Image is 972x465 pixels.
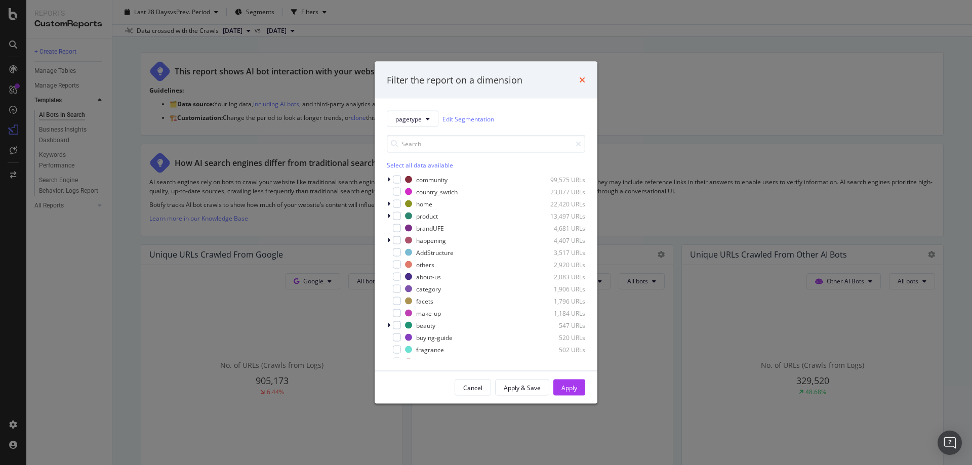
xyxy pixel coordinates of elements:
div: 547 URLs [536,321,585,329]
div: make-up [416,309,441,317]
a: Edit Segmentation [442,113,494,124]
div: 1,796 URLs [536,297,585,305]
div: modal [375,61,597,404]
div: 502 URLs [536,345,585,354]
div: AddStructure [416,248,454,257]
span: pagetype [395,114,422,123]
div: 1,184 URLs [536,309,585,317]
div: beauty [416,321,435,329]
div: country_swtich [416,187,458,196]
div: fragrance [416,345,444,354]
div: 22,420 URLs [536,199,585,208]
input: Search [387,135,585,153]
div: 4,681 URLs [536,224,585,232]
button: Apply [553,379,585,396]
button: Apply & Save [495,379,549,396]
div: Apply [561,383,577,392]
div: Filter the report on a dimension [387,73,522,87]
div: home [416,199,432,208]
div: community [416,175,448,184]
div: facets [416,297,433,305]
div: [MEDICAL_DATA] [416,357,465,366]
div: 2,083 URLs [536,272,585,281]
div: times [579,73,585,87]
div: 520 URLs [536,333,585,342]
div: about-us [416,272,441,281]
div: happening [416,236,446,244]
div: 4,407 URLs [536,236,585,244]
div: buying-guide [416,333,453,342]
div: brandUFE [416,224,444,232]
button: pagetype [387,111,438,127]
div: 2,920 URLs [536,260,585,269]
button: Cancel [455,379,491,396]
div: 417 URLs [536,357,585,366]
div: Apply & Save [504,383,541,392]
div: 99,575 URLs [536,175,585,184]
div: Select all data available [387,161,585,170]
div: others [416,260,434,269]
div: product [416,212,438,220]
div: 23,077 URLs [536,187,585,196]
div: Open Intercom Messenger [938,431,962,455]
div: Cancel [463,383,482,392]
div: 13,497 URLs [536,212,585,220]
div: 3,517 URLs [536,248,585,257]
div: 1,906 URLs [536,284,585,293]
div: category [416,284,441,293]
